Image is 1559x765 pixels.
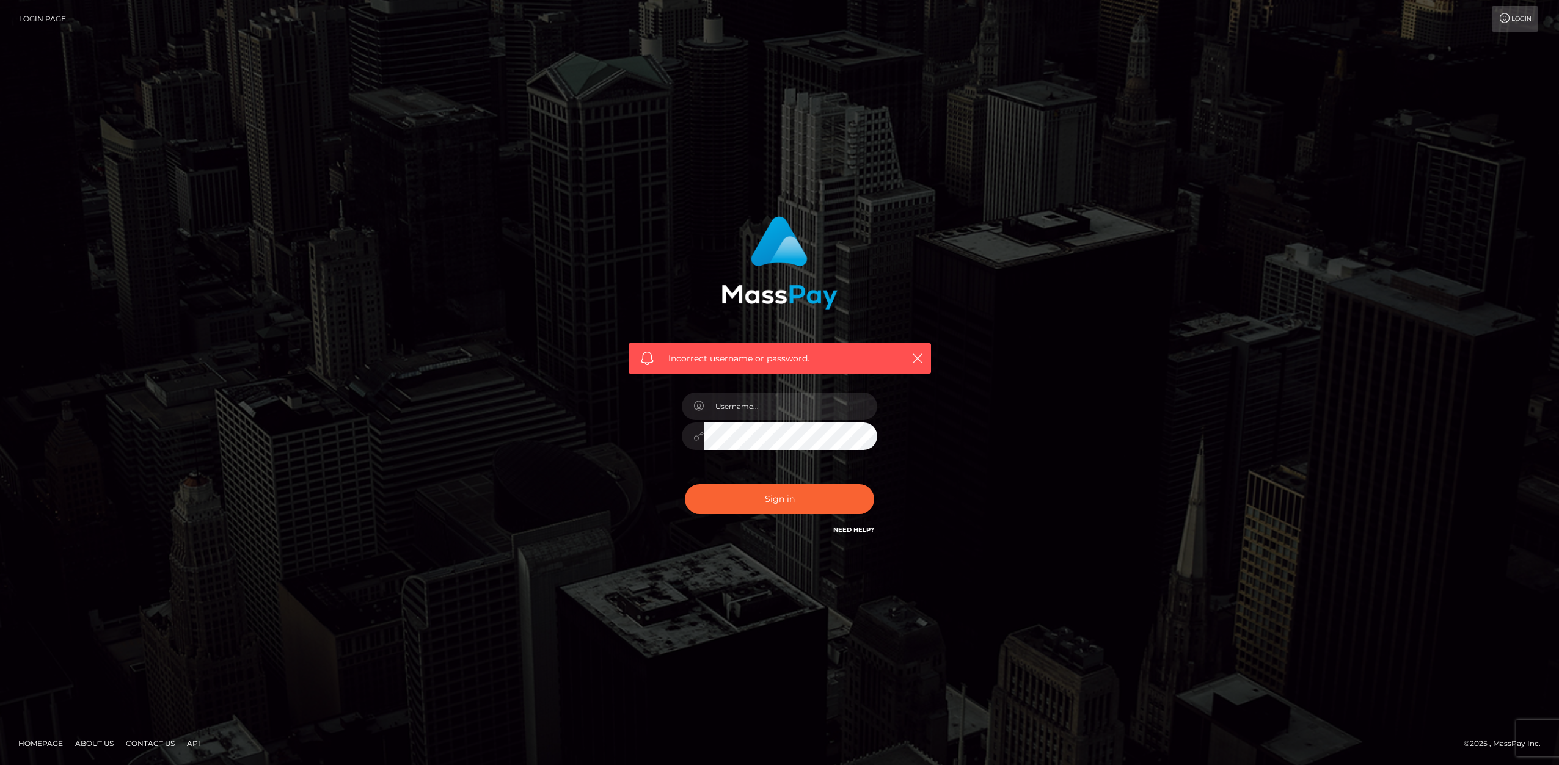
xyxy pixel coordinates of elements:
[19,6,66,32] a: Login Page
[685,484,874,514] button: Sign in
[70,734,119,753] a: About Us
[668,352,891,365] span: Incorrect username or password.
[121,734,180,753] a: Contact Us
[182,734,205,753] a: API
[704,393,877,420] input: Username...
[1464,737,1550,750] div: © 2025 , MassPay Inc.
[1492,6,1538,32] a: Login
[13,734,68,753] a: Homepage
[721,216,838,310] img: MassPay Login
[833,526,874,534] a: Need Help?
